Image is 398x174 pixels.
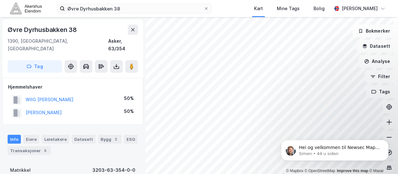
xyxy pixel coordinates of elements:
div: Bolig [314,5,325,12]
div: 3203-63-354-0-0 [92,166,135,174]
button: Datasett [357,40,395,53]
div: [PERSON_NAME] [342,5,378,12]
iframe: Intercom notifications melding [271,127,398,171]
a: Improve this map [337,169,368,173]
div: Matrikkel [10,166,31,174]
button: Filter [365,70,395,83]
div: 5 [42,147,48,154]
a: Mapbox [286,169,303,173]
div: Transaksjoner [8,146,51,155]
div: Øvre Dyrhusbakken 38 [8,25,78,35]
div: 50% [124,95,134,102]
input: Søk på adresse, matrikkel, gårdeiere, leietakere eller personer [65,4,204,13]
div: Hjemmelshaver [8,83,138,91]
div: Bygg [98,135,121,144]
img: akershus-eiendom-logo.9091f326c980b4bce74ccdd9f866810c.svg [10,3,42,14]
button: Tag [8,60,62,73]
div: Info [8,135,21,144]
div: Datasett [72,135,96,144]
div: 2 [113,136,119,142]
div: Leietakere [42,135,69,144]
button: Tags [366,85,395,98]
div: Mine Tags [277,5,300,12]
a: OpenStreetMap [305,169,335,173]
div: Kart [254,5,263,12]
button: Analyse [359,55,395,68]
div: Asker, 63/354 [108,37,138,53]
div: ESG [124,135,138,144]
div: 1390, [GEOGRAPHIC_DATA], [GEOGRAPHIC_DATA] [8,37,108,53]
div: 50% [124,108,134,115]
div: Eiere [23,135,39,144]
button: Bokmerker [353,25,395,37]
